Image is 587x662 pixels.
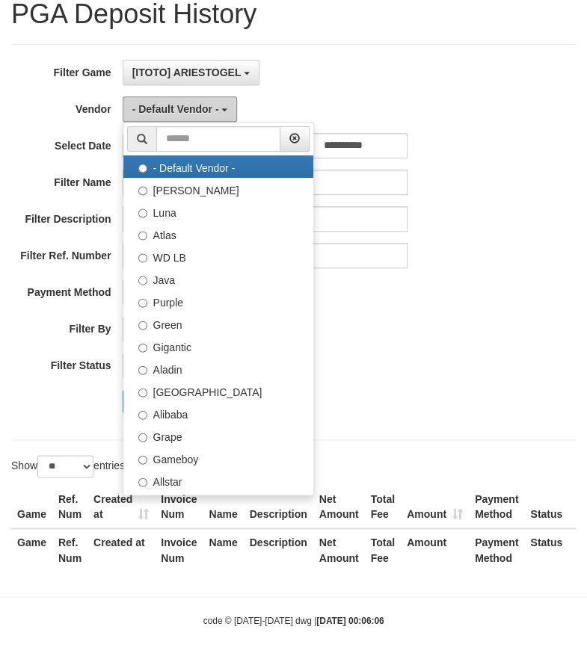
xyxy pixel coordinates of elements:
[401,528,469,571] th: Amount
[123,245,313,267] label: WD LB
[138,477,148,487] input: Allstar
[11,528,52,571] th: Game
[524,528,576,571] th: Status
[138,365,148,375] input: Aladin
[52,528,87,571] th: Ref. Num
[138,321,148,330] input: Green
[123,469,313,492] label: Allstar
[469,486,524,528] th: Payment Method
[313,486,365,528] th: Net Amount
[203,486,243,528] th: Name
[203,528,243,571] th: Name
[123,267,313,290] label: Java
[203,615,384,625] small: code © [DATE]-[DATE] dwg |
[132,103,219,115] span: - Default Vendor -
[123,357,313,380] label: Aladin
[87,486,155,528] th: Created at
[123,200,313,223] label: Luna
[138,388,148,397] input: [GEOGRAPHIC_DATA]
[469,528,524,571] th: Payment Method
[123,60,259,85] button: [ITOTO] ARIESTOGEL
[138,253,148,263] input: WD LB
[244,486,313,528] th: Description
[138,455,148,465] input: Gameboy
[138,433,148,442] input: Grape
[132,66,241,78] span: [ITOTO] ARIESTOGEL
[155,486,203,528] th: Invoice Num
[138,208,148,218] input: Luna
[364,528,400,571] th: Total Fee
[123,380,313,402] label: [GEOGRAPHIC_DATA]
[155,528,203,571] th: Invoice Num
[401,486,469,528] th: Amount
[52,486,87,528] th: Ref. Num
[364,486,400,528] th: Total Fee
[123,178,313,200] label: [PERSON_NAME]
[244,528,313,571] th: Description
[313,528,365,571] th: Net Amount
[138,298,148,308] input: Purple
[37,455,93,477] select: Showentries
[138,410,148,420] input: Alibaba
[11,486,52,528] th: Game
[123,424,313,447] label: Grape
[123,335,313,357] label: Gigantic
[524,486,576,528] th: Status
[123,312,313,335] label: Green
[316,615,384,625] strong: [DATE] 00:06:06
[123,155,313,178] label: - Default Vendor -
[138,231,148,241] input: Atlas
[123,96,238,122] button: - Default Vendor -
[123,447,313,469] label: Gameboy
[123,223,313,245] label: Atlas
[138,164,148,173] input: - Default Vendor -
[138,186,148,196] input: [PERSON_NAME]
[123,492,313,514] label: Xtr
[123,402,313,424] label: Alibaba
[123,290,313,312] label: Purple
[138,276,148,285] input: Java
[11,455,125,477] label: Show entries
[87,528,155,571] th: Created at
[138,343,148,353] input: Gigantic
